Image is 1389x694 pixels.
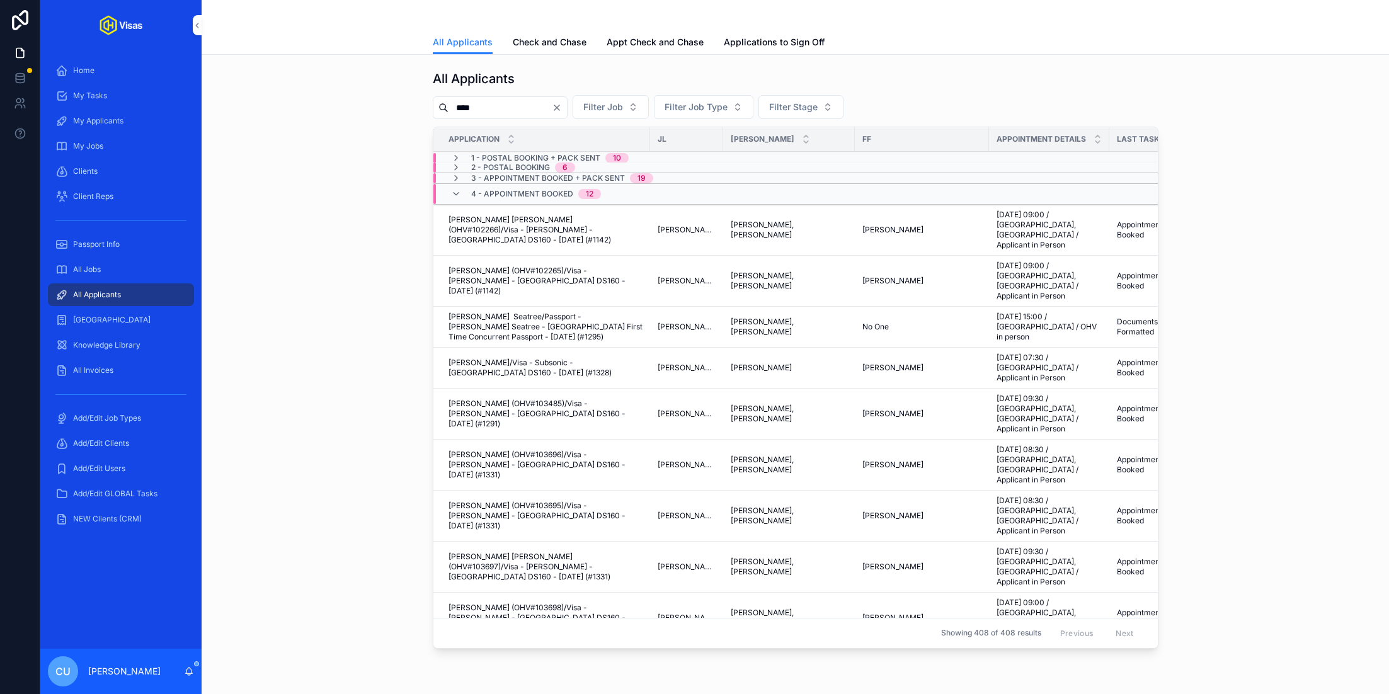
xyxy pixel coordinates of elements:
[449,552,643,582] span: [PERSON_NAME] [PERSON_NAME] (OHV#103697)/Visa - [PERSON_NAME] - [GEOGRAPHIC_DATA] DS160 - [DATE] ...
[658,225,716,235] a: [PERSON_NAME]
[731,271,847,291] span: [PERSON_NAME], [PERSON_NAME]
[997,547,1102,587] a: [DATE] 09:30 / [GEOGRAPHIC_DATA], [GEOGRAPHIC_DATA] / Applicant in Person
[73,239,120,249] span: Passport Info
[658,460,716,470] a: [PERSON_NAME]
[471,173,625,183] span: 3 - Appointment Booked + Pack Sent
[1117,220,1175,240] span: Appointment Booked
[658,322,716,332] span: [PERSON_NAME]
[449,312,643,342] a: [PERSON_NAME] Seatree/Passport - [PERSON_NAME] Seatree - [GEOGRAPHIC_DATA] First Time Concurrent ...
[758,95,843,119] button: Select Button
[48,334,194,356] a: Knowledge Library
[862,460,981,470] a: [PERSON_NAME]
[73,141,103,151] span: My Jobs
[997,353,1102,383] span: [DATE] 07:30 / [GEOGRAPHIC_DATA] / Applicant in Person
[48,160,194,183] a: Clients
[731,455,847,475] span: [PERSON_NAME], [PERSON_NAME]
[48,482,194,505] a: Add/Edit GLOBAL Tasks
[862,134,871,144] span: FF
[658,276,716,286] a: [PERSON_NAME]
[48,59,194,82] a: Home
[513,31,586,56] a: Check and Chase
[48,508,194,530] a: NEW Clients (CRM)
[449,450,643,480] a: [PERSON_NAME] (OHV#103696)/Visa - [PERSON_NAME] - [GEOGRAPHIC_DATA] DS160 - [DATE] (#1331)
[73,489,157,499] span: Add/Edit GLOBAL Tasks
[73,116,123,126] span: My Applicants
[55,664,71,679] span: CU
[731,317,847,337] span: [PERSON_NAME], [PERSON_NAME]
[73,290,121,300] span: All Applicants
[997,210,1102,250] a: [DATE] 09:00 / [GEOGRAPHIC_DATA], [GEOGRAPHIC_DATA] / Applicant in Person
[73,464,125,474] span: Add/Edit Users
[997,261,1102,301] a: [DATE] 09:00 / [GEOGRAPHIC_DATA], [GEOGRAPHIC_DATA] / Applicant in Person
[73,265,101,275] span: All Jobs
[658,562,716,572] a: [PERSON_NAME]
[433,31,493,55] a: All Applicants
[573,95,649,119] button: Select Button
[449,501,643,531] a: [PERSON_NAME] (OHV#103695)/Visa - [PERSON_NAME] - [GEOGRAPHIC_DATA] DS160 - [DATE] (#1331)
[607,31,704,56] a: Appt Check and Chase
[449,399,643,429] a: [PERSON_NAME] (OHV#103485)/Visa - [PERSON_NAME] - [GEOGRAPHIC_DATA] DS160 - [DATE] (#1291)
[997,394,1102,434] a: [DATE] 09:30 / [GEOGRAPHIC_DATA], [GEOGRAPHIC_DATA] / Applicant in Person
[862,276,923,286] span: [PERSON_NAME]
[862,225,981,235] a: [PERSON_NAME]
[73,413,141,423] span: Add/Edit Job Types
[1117,557,1175,577] span: Appointment Booked
[73,514,142,524] span: NEW Clients (CRM)
[637,173,646,183] div: 19
[552,103,567,113] button: Clear
[73,315,151,325] span: [GEOGRAPHIC_DATA]
[1117,608,1175,628] a: Appointment Booked
[997,598,1102,638] a: [DATE] 09:00 / [GEOGRAPHIC_DATA], [GEOGRAPHIC_DATA] / Applicant in Person
[731,134,794,144] span: [PERSON_NAME]
[48,283,194,306] a: All Applicants
[433,70,515,88] h1: All Applicants
[862,409,981,419] a: [PERSON_NAME]
[73,166,98,176] span: Clients
[731,220,847,240] a: [PERSON_NAME], [PERSON_NAME]
[862,511,923,521] span: [PERSON_NAME]
[48,309,194,331] a: [GEOGRAPHIC_DATA]
[1117,358,1175,378] a: Appointment Booked
[997,496,1102,536] a: [DATE] 08:30 / [GEOGRAPHIC_DATA], [GEOGRAPHIC_DATA] / Applicant in Person
[1117,455,1175,475] span: Appointment Booked
[654,95,753,119] button: Select Button
[73,65,94,76] span: Home
[449,215,643,245] a: [PERSON_NAME] [PERSON_NAME] (OHV#102266)/Visa - [PERSON_NAME] - [GEOGRAPHIC_DATA] DS160 - [DATE] ...
[862,613,981,623] a: [PERSON_NAME]
[48,457,194,480] a: Add/Edit Users
[658,363,716,373] span: [PERSON_NAME]
[1117,317,1175,337] a: Documents Formatted
[48,407,194,429] a: Add/Edit Job Types
[658,613,716,623] a: [PERSON_NAME]
[862,460,923,470] span: [PERSON_NAME]
[607,36,704,48] span: Appt Check and Chase
[48,110,194,132] a: My Applicants
[449,603,643,633] span: [PERSON_NAME] (OHV#103698)/Visa - [PERSON_NAME] - [GEOGRAPHIC_DATA] DS160 - [DATE] (#1331)
[513,36,586,48] span: Check and Chase
[941,628,1041,638] span: Showing 408 of 408 results
[563,162,568,173] div: 6
[586,189,593,199] div: 12
[997,312,1102,342] a: [DATE] 15:00 / [GEOGRAPHIC_DATA] / OHV in person
[1117,404,1175,424] a: Appointment Booked
[658,511,716,521] span: [PERSON_NAME]
[731,608,847,628] a: [PERSON_NAME], [PERSON_NAME]
[471,162,550,173] span: 2 - Postal Booking
[862,409,923,419] span: [PERSON_NAME]
[40,50,202,547] div: scrollable content
[449,358,643,378] a: [PERSON_NAME]/Visa - Subsonic - [GEOGRAPHIC_DATA] DS160 - [DATE] (#1328)
[862,276,981,286] a: [PERSON_NAME]
[48,432,194,455] a: Add/Edit Clients
[1117,271,1175,291] span: Appointment Booked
